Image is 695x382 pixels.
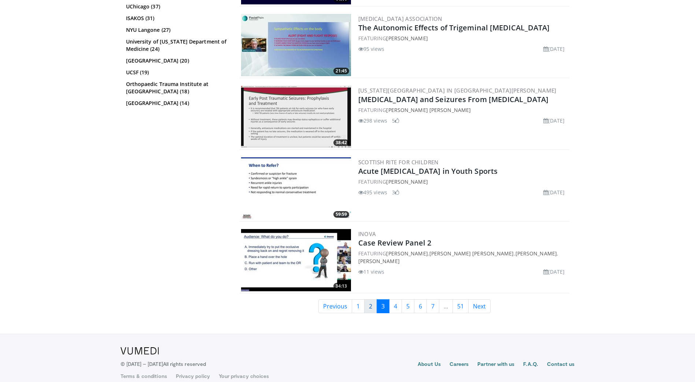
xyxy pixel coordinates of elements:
span: All rights reserved [163,361,206,367]
a: [PERSON_NAME] [PERSON_NAME] [429,250,514,257]
a: [MEDICAL_DATA] Association [358,15,443,22]
a: 34:13 [241,229,351,291]
span: 59:59 [333,211,349,218]
img: 585be3f4-311d-4fbf-8dee-4dadba1aca35.300x170_q85_crop-smart_upscale.jpg [241,229,351,291]
div: FEATURING [358,106,568,114]
a: NYU Langone (27) [126,26,227,34]
img: VuMedi Logo [121,347,159,355]
li: 11 views [358,268,385,276]
a: INOVA [358,230,376,237]
span: 34:13 [333,283,349,289]
a: UCSF (19) [126,69,227,76]
a: 1 [352,299,365,313]
div: FEATURING , , , [358,250,568,265]
img: 9982ceae-c42d-4c32-97ce-13f7e28afa33.300x170_q85_crop-smart_upscale.jpg [241,86,351,148]
li: [DATE] [543,188,565,196]
a: UChicago (37) [126,3,227,10]
a: Terms & conditions [121,372,167,380]
a: [MEDICAL_DATA] and Seizures From [MEDICAL_DATA] [358,94,549,104]
img: 6606a0a2-2a28-402f-a2b2-aa466d509ef6.300x170_q85_crop-smart_upscale.jpg [241,14,351,76]
a: [GEOGRAPHIC_DATA] (20) [126,57,227,64]
a: F.A.Q. [523,360,538,369]
a: 38:42 [241,86,351,148]
a: Careers [450,360,469,369]
a: Acute [MEDICAL_DATA] in Youth Sports [358,166,498,176]
a: Next [468,299,491,313]
a: 6 [414,299,427,313]
a: [PERSON_NAME] [PERSON_NAME] [386,106,471,113]
a: 4 [389,299,402,313]
li: 298 views [358,117,388,124]
a: [PERSON_NAME] [386,250,428,257]
a: [PERSON_NAME] [386,35,428,42]
div: FEATURING [358,34,568,42]
nav: Search results pages [240,299,569,313]
a: Scottish Rite for Children [358,158,439,166]
a: 2 [364,299,377,313]
a: 51 [452,299,469,313]
a: Your privacy choices [219,372,269,380]
li: 5 [392,117,399,124]
a: Contact us [547,360,575,369]
span: 21:45 [333,68,349,74]
li: [DATE] [543,45,565,53]
a: [PERSON_NAME] [386,178,428,185]
li: [DATE] [543,117,565,124]
a: [US_STATE][GEOGRAPHIC_DATA] in [GEOGRAPHIC_DATA][PERSON_NAME] [358,87,557,94]
a: The Autonomic Effects of Trigeminal [MEDICAL_DATA] [358,23,550,33]
a: [PERSON_NAME] [358,258,400,265]
a: [GEOGRAPHIC_DATA] (14) [126,100,227,107]
li: 95 views [358,45,385,53]
a: Orthopaedic Trauma Institute at [GEOGRAPHIC_DATA] (18) [126,80,227,95]
a: Case Review Panel 2 [358,238,432,248]
li: 3 [392,188,399,196]
a: [PERSON_NAME] [515,250,557,257]
a: 5 [402,299,414,313]
p: © [DATE] – [DATE] [121,360,206,368]
a: 21:45 [241,14,351,76]
a: University of [US_STATE] Department of Medicine (24) [126,38,227,53]
a: 59:59 [241,157,351,220]
img: 34c982d0-f211-42a6-b8c2-e156f35362f3.300x170_q85_crop-smart_upscale.jpg [241,157,351,220]
a: About Us [418,360,441,369]
a: Partner with us [477,360,514,369]
a: 3 [377,299,389,313]
a: 7 [426,299,439,313]
span: 38:42 [333,139,349,146]
li: [DATE] [543,268,565,276]
a: ISAKOS (31) [126,15,227,22]
a: Previous [318,299,352,313]
div: FEATURING [358,178,568,186]
li: 495 views [358,188,388,196]
a: Privacy policy [176,372,210,380]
